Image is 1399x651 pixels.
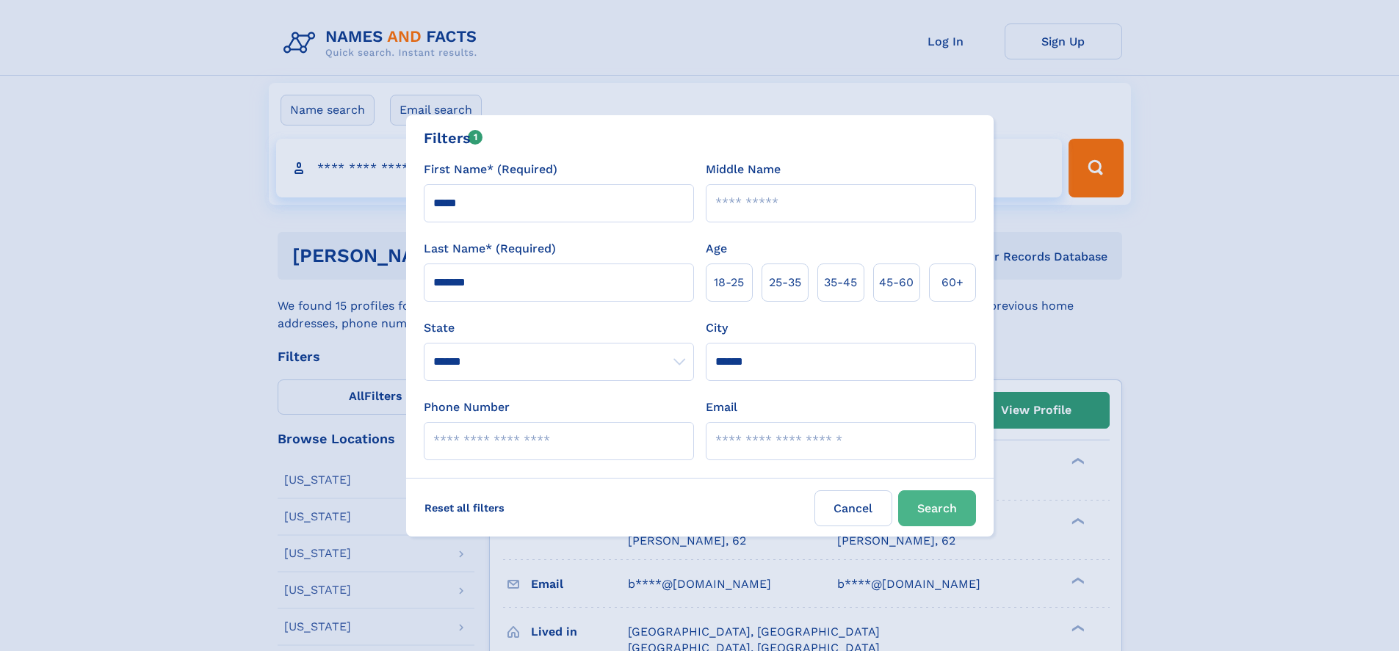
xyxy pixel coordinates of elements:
div: Filters [424,127,483,149]
label: Middle Name [706,161,781,178]
label: Phone Number [424,399,510,416]
span: 45‑60 [879,274,914,291]
label: City [706,319,728,337]
span: 35‑45 [824,274,857,291]
label: Cancel [814,490,892,526]
label: State [424,319,694,337]
label: Email [706,399,737,416]
label: Age [706,240,727,258]
label: Reset all filters [415,490,514,525]
span: 60+ [941,274,964,291]
button: Search [898,490,976,526]
span: 18‑25 [714,274,744,291]
label: First Name* (Required) [424,161,557,178]
span: 25‑35 [769,274,801,291]
label: Last Name* (Required) [424,240,556,258]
